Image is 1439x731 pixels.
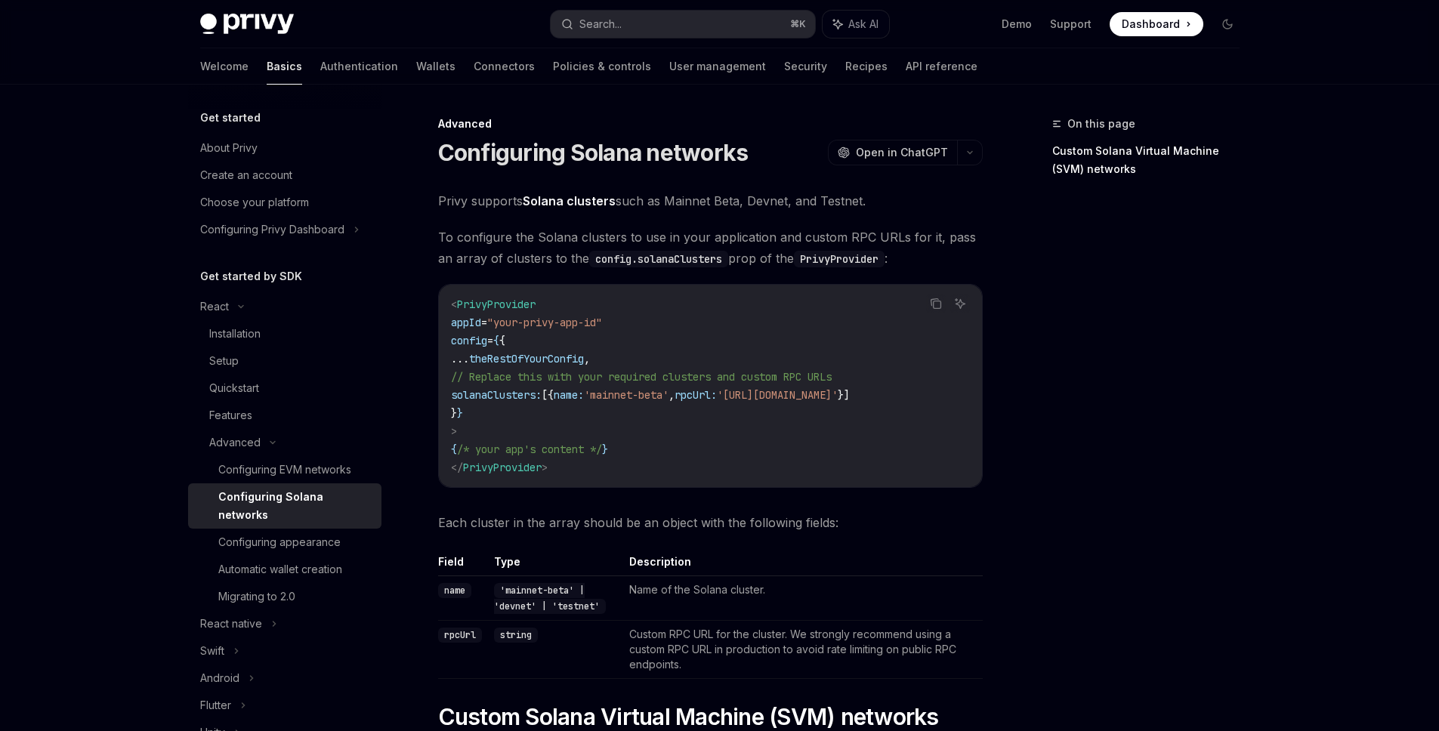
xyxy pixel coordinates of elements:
[200,669,239,687] div: Android
[493,334,499,347] span: {
[457,406,463,420] span: }
[209,352,239,370] div: Setup
[1215,12,1240,36] button: Toggle dark mode
[950,294,970,313] button: Ask AI
[188,189,381,216] a: Choose your platform
[438,703,939,730] span: Custom Solana Virtual Machine (SVM) networks
[188,483,381,529] a: Configuring Solana networks
[494,628,538,643] code: string
[451,406,457,420] span: }
[828,140,957,165] button: Open in ChatGPT
[906,48,977,85] a: API reference
[551,11,815,38] button: Search...⌘K
[669,48,766,85] a: User management
[856,145,948,160] span: Open in ChatGPT
[188,347,381,375] a: Setup
[451,316,481,329] span: appId
[589,251,728,267] code: config.solanaClusters
[584,388,669,402] span: 'mainnet-beta'
[1122,17,1180,32] span: Dashboard
[188,529,381,556] a: Configuring appearance
[488,554,623,576] th: Type
[579,15,622,33] div: Search...
[200,166,292,184] div: Create an account
[218,588,295,606] div: Migrating to 2.0
[218,533,341,551] div: Configuring appearance
[451,352,469,365] span: ...
[451,334,487,347] span: config
[542,388,554,402] span: [{
[1050,17,1092,32] a: Support
[200,14,294,35] img: dark logo
[200,696,231,714] div: Flutter
[188,402,381,429] a: Features
[669,388,675,402] span: ,
[784,48,827,85] a: Security
[554,388,584,402] span: name:
[438,583,471,598] code: name
[602,443,608,456] span: }
[200,109,261,127] h5: Get started
[200,267,302,285] h5: Get started by SDK
[218,560,342,578] div: Automatic wallet creation
[553,48,651,85] a: Policies & controls
[200,139,258,157] div: About Privy
[451,461,463,474] span: </
[469,352,584,365] span: theRestOfYourConfig
[623,554,983,576] th: Description
[451,443,457,456] span: {
[451,424,457,438] span: >
[438,628,482,643] code: rpcUrl
[188,556,381,583] a: Automatic wallet creation
[416,48,455,85] a: Wallets
[457,298,536,311] span: PrivyProvider
[487,316,602,329] span: "your-privy-app-id"
[487,334,493,347] span: =
[623,576,983,621] td: Name of the Solana cluster.
[794,251,885,267] code: PrivyProvider
[542,461,548,474] span: >
[457,443,602,456] span: /* your app's content */
[438,190,983,211] span: Privy supports such as Mainnet Beta, Devnet, and Testnet.
[1002,17,1032,32] a: Demo
[845,48,888,85] a: Recipes
[623,621,983,679] td: Custom RPC URL for the cluster. We strongly recommend using a custom RPC URL in production to avo...
[481,316,487,329] span: =
[209,433,261,452] div: Advanced
[790,18,806,30] span: ⌘ K
[188,320,381,347] a: Installation
[838,388,850,402] span: }]
[320,48,398,85] a: Authentication
[926,294,946,313] button: Copy the contents from the code block
[188,375,381,402] a: Quickstart
[188,583,381,610] a: Migrating to 2.0
[200,298,229,316] div: React
[463,461,542,474] span: PrivyProvider
[267,48,302,85] a: Basics
[209,406,252,424] div: Features
[209,379,259,397] div: Quickstart
[438,227,983,269] span: To configure the Solana clusters to use in your application and custom RPC URLs for it, pass an a...
[200,193,309,211] div: Choose your platform
[499,334,505,347] span: {
[584,352,590,365] span: ,
[523,193,616,209] a: Solana clusters
[438,554,488,576] th: Field
[451,388,542,402] span: solanaClusters:
[1067,115,1135,133] span: On this page
[200,221,344,239] div: Configuring Privy Dashboard
[218,488,372,524] div: Configuring Solana networks
[717,388,838,402] span: '[URL][DOMAIN_NAME]'
[200,48,249,85] a: Welcome
[823,11,889,38] button: Ask AI
[200,615,262,633] div: React native
[438,116,983,131] div: Advanced
[188,162,381,189] a: Create an account
[494,583,606,614] code: 'mainnet-beta' | 'devnet' | 'testnet'
[451,298,457,311] span: <
[1110,12,1203,36] a: Dashboard
[675,388,717,402] span: rpcUrl:
[209,325,261,343] div: Installation
[200,642,224,660] div: Swift
[438,512,983,533] span: Each cluster in the array should be an object with the following fields:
